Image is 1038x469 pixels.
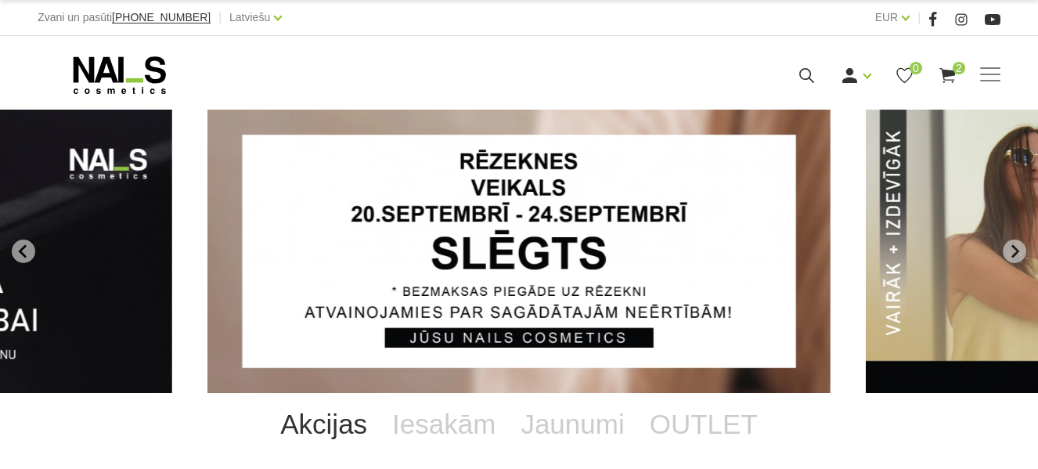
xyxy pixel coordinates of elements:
a: Iesakām [380,393,508,456]
li: 1 of 13 [207,110,831,393]
a: OUTLET [637,393,770,456]
div: Zvani un pasūti [38,8,211,27]
span: [PHONE_NUMBER] [112,11,211,23]
a: 0 [895,66,914,85]
button: Next slide [1003,240,1026,263]
span: | [917,8,921,27]
a: [PHONE_NUMBER] [112,12,211,23]
span: 0 [910,62,922,74]
a: EUR [875,8,899,27]
span: 2 [953,62,965,74]
a: Akcijas [268,393,380,456]
a: Latviešu [229,8,270,27]
a: 2 [938,66,957,85]
a: Jaunumi [508,393,636,456]
button: Go to last slide [12,240,35,263]
span: | [218,8,222,27]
